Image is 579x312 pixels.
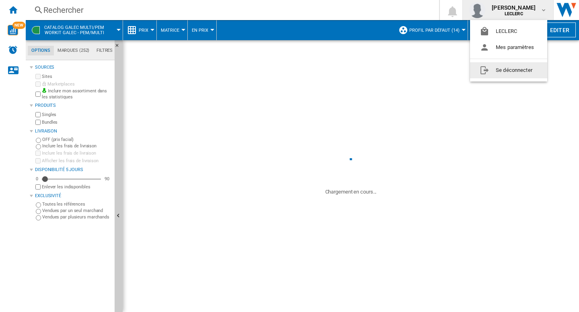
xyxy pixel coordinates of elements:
[470,62,547,78] button: Se déconnecter
[470,23,547,39] button: LECLERC
[470,39,547,55] button: Mes paramètres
